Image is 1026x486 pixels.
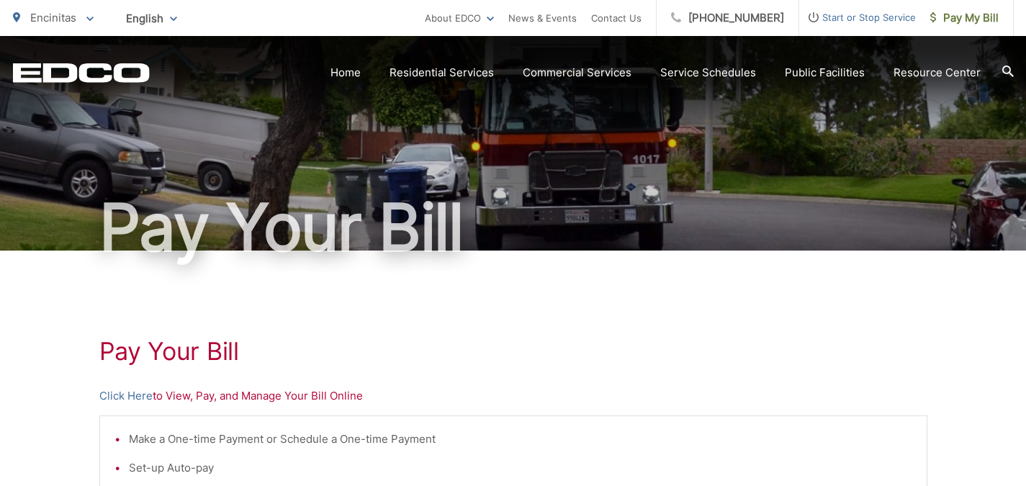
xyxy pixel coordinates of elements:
a: Click Here [99,387,153,405]
li: Make a One-time Payment or Schedule a One-time Payment [129,431,912,448]
h1: Pay Your Bill [13,192,1014,264]
h1: Pay Your Bill [99,337,927,366]
a: Resource Center [894,64,981,81]
a: Service Schedules [660,64,756,81]
a: Commercial Services [523,64,631,81]
p: to View, Pay, and Manage Your Bill Online [99,387,927,405]
span: English [115,6,188,31]
a: News & Events [508,9,577,27]
span: Encinitas [30,11,76,24]
a: Home [330,64,361,81]
a: EDCD logo. Return to the homepage. [13,63,150,83]
a: About EDCO [425,9,494,27]
a: Contact Us [591,9,642,27]
a: Residential Services [390,64,494,81]
span: Pay My Bill [930,9,999,27]
li: Set-up Auto-pay [129,459,912,477]
a: Public Facilities [785,64,865,81]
